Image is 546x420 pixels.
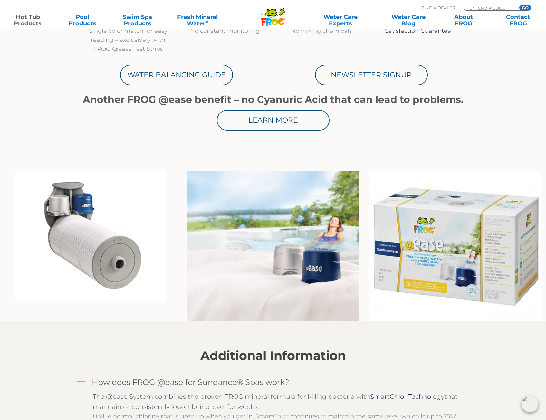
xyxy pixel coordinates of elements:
h2: Additional Information [75,349,471,363]
a: A How does FROG @ease for Sundance® Spas work? [75,376,471,388]
a: ContactFROG [497,14,540,27]
p: No constant monitoring [183,26,267,35]
img: 11 [15,171,166,301]
a: Satisfaction Guarantee [385,27,451,34]
input: Zip Code Form [469,5,512,11]
input: GO [519,5,531,10]
a: Swim SpaProducts [116,14,158,27]
p: No mixing chemicals [280,26,363,35]
sup: ∞ [206,19,209,24]
img: @Ease_Sundance [369,171,541,321]
a: Newsletter Signup [315,65,428,85]
a: Fresh MineralWater∞ [171,14,225,27]
a: AboutFROG [442,14,484,27]
a: Water CareExperts [306,14,375,27]
span: A [76,377,85,387]
a: Hot TubProducts [6,14,49,27]
a: PoolProducts [61,14,104,27]
div: The @ease System combines the proven FROG mineral formula for killing bacteria with that maintain... [93,391,463,412]
h4: How does FROG @ease for Sundance® Spas work? [92,378,289,387]
a: Water Balancing Guide [120,65,233,85]
h1: Another FROG @ease benefit – no Cyanuric Acid that can lead to problems. [80,94,466,105]
img: sundance lifestyle [187,171,359,321]
a: SmartChlor Technology [370,393,445,400]
p: Find A Dealer [422,5,455,11]
a: Learn More [217,110,330,131]
img: openIcon [522,396,538,412]
p: Single color match for easy reading – exclusively with FROG @ease Test Strips [86,26,170,53]
a: Water CareBlog [387,14,430,27]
